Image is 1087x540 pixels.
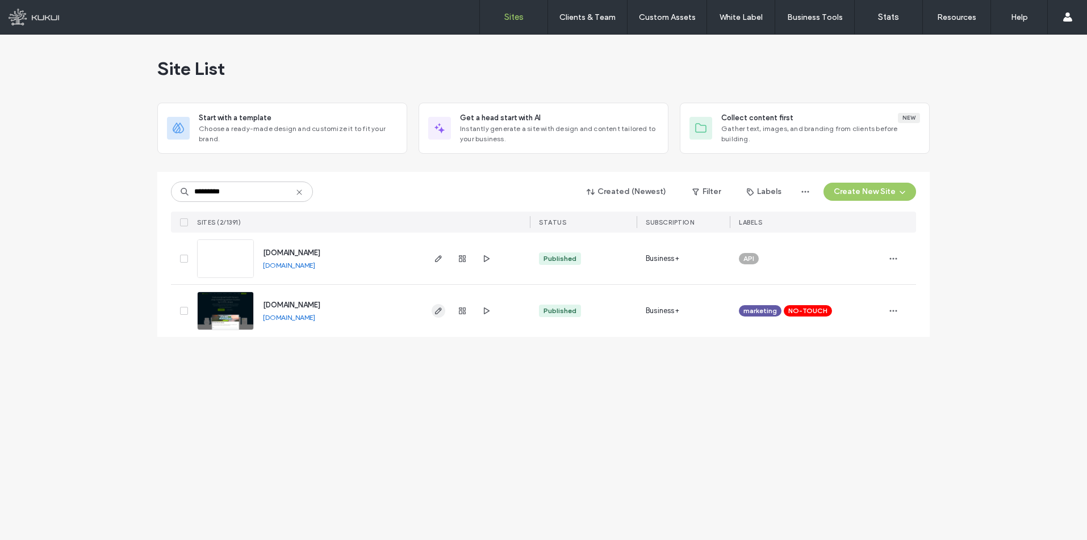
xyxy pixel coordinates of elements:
span: Business+ [646,253,679,264]
span: Collect content first [721,112,793,124]
a: [DOMAIN_NAME] [263,313,315,322]
span: Gather text, images, and branding from clients before building. [721,124,920,144]
span: LABELS [739,218,762,226]
span: NO-TOUCH [788,306,827,316]
a: [DOMAIN_NAME] [263,301,320,309]
button: Created (Newest) [577,183,676,201]
label: Resources [937,12,976,22]
span: Site List [157,57,225,80]
button: Labels [737,183,792,201]
span: API [743,254,754,264]
button: Create New Site [823,183,916,201]
div: Published [543,254,576,264]
div: Start with a templateChoose a ready-made design and customize it to fit your brand. [157,103,407,154]
span: Help [26,8,49,18]
label: Stats [878,12,899,22]
span: Instantly generate a site with design and content tailored to your business. [460,124,659,144]
label: White Label [720,12,763,22]
div: New [898,113,920,123]
label: Business Tools [787,12,843,22]
span: Business+ [646,305,679,317]
div: Published [543,306,576,316]
label: Sites [504,12,524,22]
span: STATUS [539,218,566,226]
span: Get a head start with AI [460,112,541,124]
label: Custom Assets [639,12,696,22]
a: [DOMAIN_NAME] [263,261,315,269]
span: marketing [743,306,777,316]
a: [DOMAIN_NAME] [263,248,320,257]
div: Collect content firstNewGather text, images, and branding from clients before building. [680,103,930,154]
span: SUBSCRIPTION [646,218,694,226]
label: Help [1011,12,1028,22]
label: Clients & Team [559,12,616,22]
div: Get a head start with AIInstantly generate a site with design and content tailored to your business. [419,103,668,154]
span: Choose a ready-made design and customize it to fit your brand. [199,124,398,144]
button: Filter [681,183,732,201]
span: SITES (2/1391) [197,218,241,226]
span: Start with a template [199,112,271,124]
